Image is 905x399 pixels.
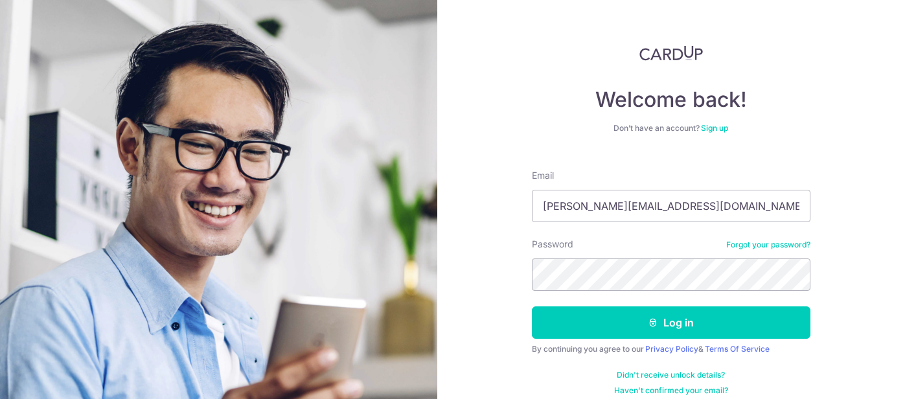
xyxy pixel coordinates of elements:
label: Email [532,169,554,182]
label: Password [532,238,573,251]
div: By continuing you agree to our & [532,344,810,354]
img: CardUp Logo [639,45,703,61]
a: Haven't confirmed your email? [614,385,728,396]
a: Didn't receive unlock details? [617,370,725,380]
a: Sign up [701,123,728,133]
h4: Welcome back! [532,87,810,113]
input: Enter your Email [532,190,810,222]
a: Privacy Policy [645,344,698,354]
div: Don’t have an account? [532,123,810,133]
button: Log in [532,306,810,339]
a: Forgot your password? [726,240,810,250]
a: Terms Of Service [705,344,770,354]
